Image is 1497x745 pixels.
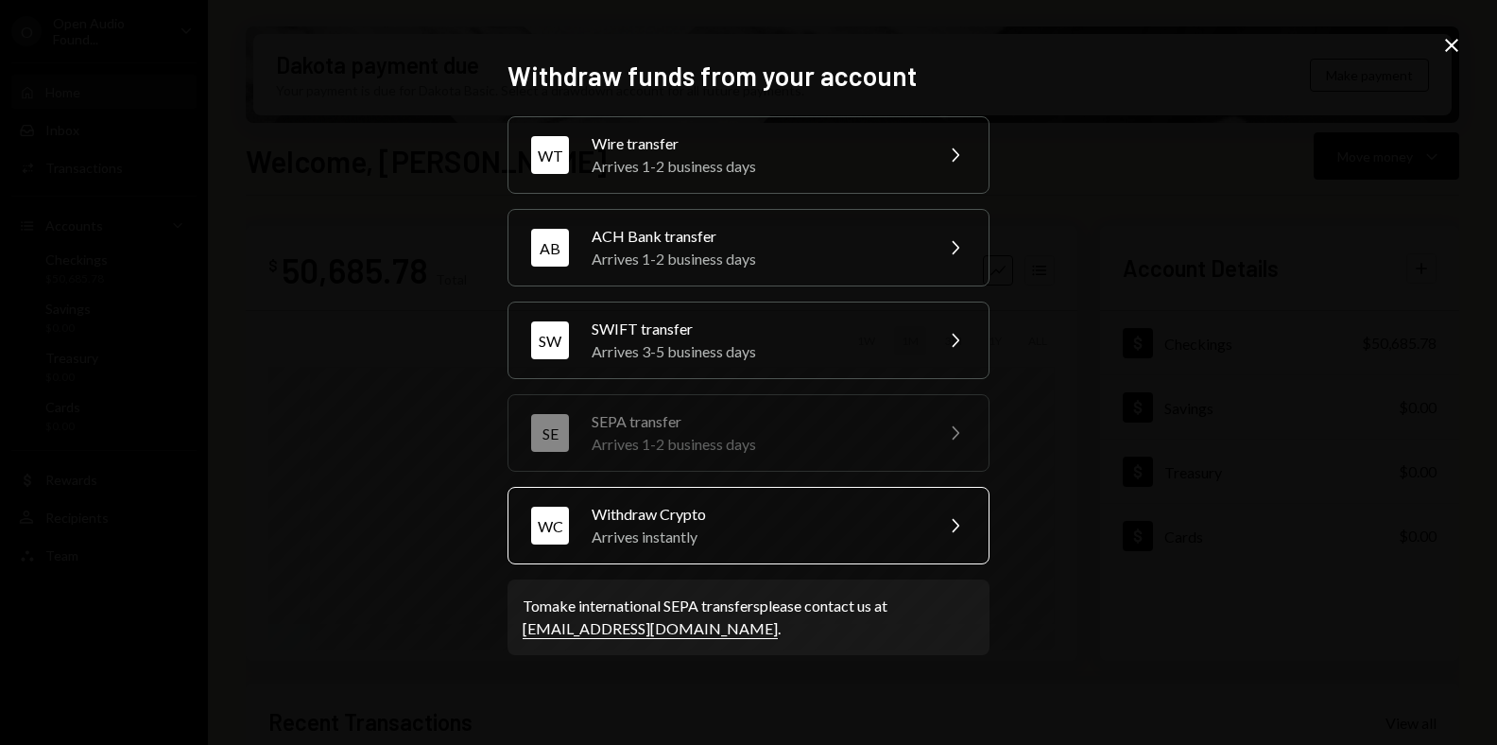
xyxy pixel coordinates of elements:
[508,302,989,379] button: SWSWIFT transferArrives 3-5 business days
[592,503,921,526] div: Withdraw Crypto
[523,619,778,639] a: [EMAIL_ADDRESS][DOMAIN_NAME]
[531,136,569,174] div: WT
[508,394,989,472] button: SESEPA transferArrives 1-2 business days
[531,229,569,267] div: AB
[531,414,569,452] div: SE
[592,433,921,456] div: Arrives 1-2 business days
[592,225,921,248] div: ACH Bank transfer
[508,209,989,286] button: ABACH Bank transferArrives 1-2 business days
[592,410,921,433] div: SEPA transfer
[531,321,569,359] div: SW
[508,487,989,564] button: WCWithdraw CryptoArrives instantly
[508,116,989,194] button: WTWire transferArrives 1-2 business days
[592,318,921,340] div: SWIFT transfer
[523,595,974,640] div: To make international SEPA transfers please contact us at .
[592,248,921,270] div: Arrives 1-2 business days
[592,340,921,363] div: Arrives 3-5 business days
[592,155,921,178] div: Arrives 1-2 business days
[592,526,921,548] div: Arrives instantly
[592,132,921,155] div: Wire transfer
[508,58,989,95] h2: Withdraw funds from your account
[531,507,569,545] div: WC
